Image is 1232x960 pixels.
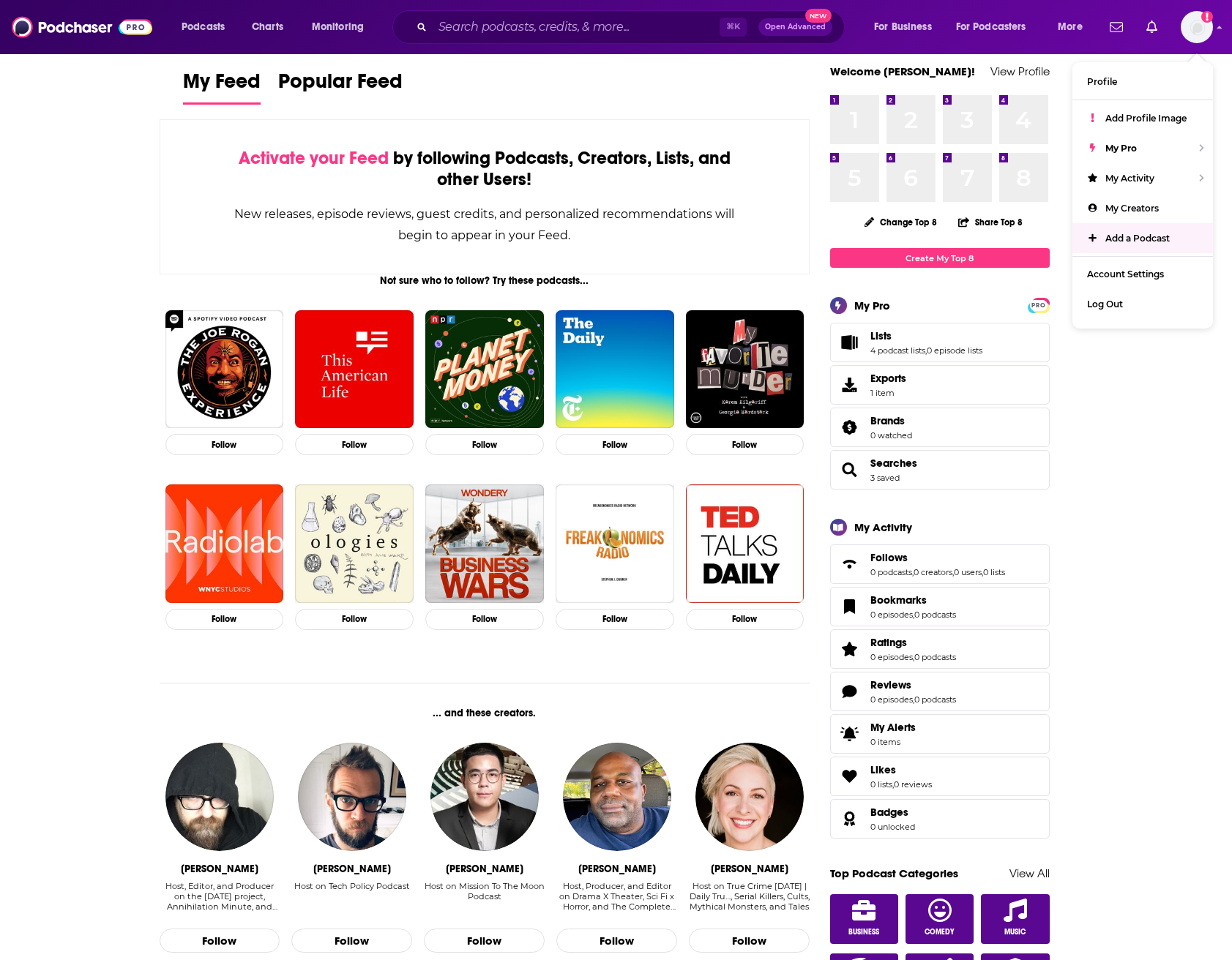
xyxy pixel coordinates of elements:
[830,587,1050,626] span: Bookmarks
[1105,233,1170,244] span: Add a Podcast
[686,434,804,455] button: Follow
[983,567,1005,577] a: 0 lists
[425,484,544,603] img: Business Wars
[870,414,905,427] span: Brands
[578,863,656,875] div: Duane Richardson
[406,10,859,44] div: Search podcasts, credits, & more...
[556,881,677,912] div: Host, Producer, and Editor on Drama X Theater, Sci Fi x Horror, and The Complete Orson Welles
[182,17,225,37] span: Podcasts
[160,881,280,912] div: Host, Editor, and Producer on the groundhog day project, Annihilation Minute, and The Room Minute
[947,15,1048,39] button: open menu
[854,299,890,312] div: My Pro
[830,544,1050,584] span: Follows
[914,567,952,577] a: 0 creators
[556,881,677,912] div: Host, Producer, and Editor on Drama X Theater, Sci Fi x Horror, and The Complete [PERSON_NAME]
[870,737,916,747] span: 0 items
[165,434,284,455] button: Follow
[1009,866,1050,880] a: View All
[181,863,258,875] div: Robert E. G. Black
[686,310,804,429] img: My Favorite Murder with Karen Kilgariff and Georgia Hardstark
[835,554,865,574] a: Follows
[295,609,414,630] button: Follow
[1140,15,1163,40] a: Show notifications dropdown
[563,743,671,851] a: Duane Richardson
[556,310,674,429] img: The Daily
[830,866,958,880] a: Top Podcast Categories
[870,806,908,819] span: Badges
[165,743,274,851] a: Robert E. G. Black
[234,148,736,190] div: by following Podcasts, Creators, Lists, and other Users!
[835,417,865,438] a: Brands
[848,928,879,937] span: Business
[830,894,899,944] a: Business
[294,881,410,912] div: Host on Tech Policy Podcast
[870,636,907,649] span: Ratings
[870,694,913,705] a: 0 episodes
[925,345,927,356] span: ,
[295,310,414,429] a: This American Life
[758,18,832,36] button: Open AdvancedNew
[1072,67,1213,97] a: Profile
[425,609,544,630] button: Follow
[12,13,152,41] img: Podchaser - Follow, Share and Rate Podcasts
[870,678,911,691] span: Reviews
[870,593,956,607] a: Bookmarks
[870,763,896,776] span: Likes
[1072,62,1213,329] ul: Show profile menu
[689,881,810,912] div: Host on True Crime Today | Daily Tru…, Serial Killers, Cults, Mythical Monsters, and Tales
[957,208,1023,236] button: Share Top 8
[870,329,982,342] a: Lists
[1105,173,1154,184] span: My Activity
[695,743,804,851] img: Vanessa Richardson
[870,457,917,470] a: Searches
[830,64,975,78] a: Welcome [PERSON_NAME]!
[302,15,383,39] button: open menu
[295,434,414,455] button: Follow
[835,681,865,702] a: Reviews
[1072,259,1213,289] a: Account Settings
[424,881,545,912] div: Host on Mission To The Moon Podcast
[835,639,865,659] a: Ratings
[990,64,1050,78] a: View Profile
[1072,193,1213,223] a: My Creators
[1181,11,1213,43] span: Logged in as AllisonLondonOffice1999
[291,929,412,953] button: Follow
[870,721,916,734] span: My Alerts
[1004,928,1026,937] span: Music
[805,9,832,23] span: New
[870,430,912,440] a: 0 watched
[870,551,908,564] span: Follows
[952,567,954,577] span: ,
[1072,103,1213,133] a: Add Profile Image
[914,610,956,620] a: 0 podcasts
[981,894,1050,944] a: Music
[835,596,865,617] a: Bookmarks
[720,18,747,37] span: ⌘ K
[1181,11,1213,43] img: User Profile
[430,743,539,851] a: Rawit Hanata
[165,310,284,429] a: The Joe Rogan Experience
[1087,269,1164,280] span: Account Settings
[835,766,865,787] a: Likes
[830,757,1050,796] span: Likes
[425,310,544,429] img: Planet Money
[870,388,906,398] span: 1 item
[433,15,720,39] input: Search podcasts, credits, & more...
[160,881,280,912] div: Host, Editor, and Producer on the [DATE] project, Annihilation Minute, and The Room Minute
[1072,223,1213,253] a: Add a Podcast
[870,822,915,832] a: 0 unlocked
[894,779,932,790] a: 0 reviews
[870,779,892,790] a: 0 lists
[870,763,932,776] a: Likes
[835,460,865,480] a: Searches
[835,809,865,829] a: Badges
[956,17,1026,37] span: For Podcasters
[913,610,914,620] span: ,
[830,799,1050,839] span: Badges
[295,484,414,603] img: Ologies with Alie Ward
